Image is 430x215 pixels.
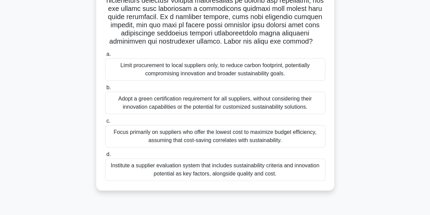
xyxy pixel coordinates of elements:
span: c. [106,118,110,124]
span: b. [106,85,111,90]
span: a. [106,51,111,57]
span: d. [106,151,111,157]
div: Limit procurement to local suppliers only, to reduce carbon footprint, potentially compromising i... [105,58,325,81]
div: Focus primarily on suppliers who offer the lowest cost to maximize budget efficiency, assuming th... [105,125,325,148]
div: Institute a supplier evaluation system that includes sustainability criteria and innovation poten... [105,158,325,181]
div: Adopt a green certification requirement for all suppliers, without considering their innovation c... [105,92,325,114]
